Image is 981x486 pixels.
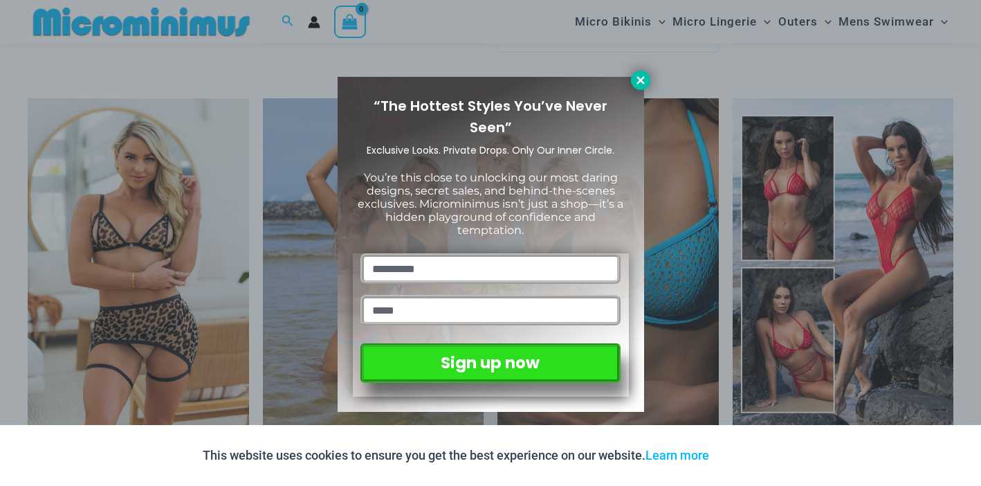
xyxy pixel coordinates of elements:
span: You’re this close to unlocking our most daring designs, secret sales, and behind-the-scenes exclu... [358,171,623,237]
span: Exclusive Looks. Private Drops. Only Our Inner Circle. [367,143,614,157]
button: Close [631,71,650,90]
button: Sign up now [360,343,620,383]
p: This website uses cookies to ensure you get the best experience on our website. [203,445,709,466]
button: Accept [719,439,778,472]
span: “The Hottest Styles You’ve Never Seen” [374,96,607,137]
a: Learn more [645,448,709,462]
